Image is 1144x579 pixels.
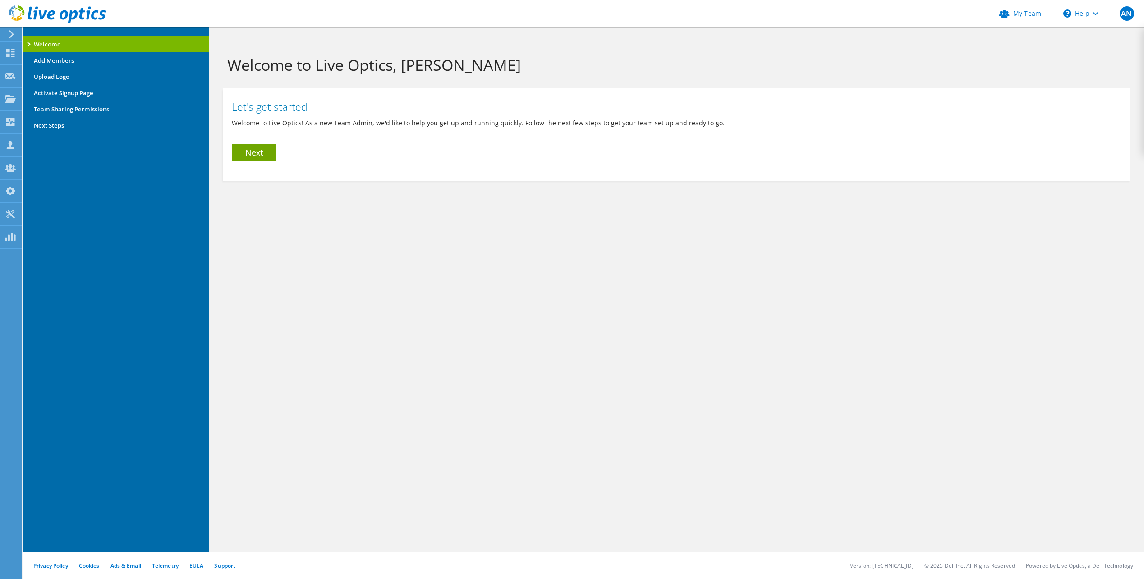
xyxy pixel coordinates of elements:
[232,118,1121,128] p: Welcome to Live Optics! As a new Team Admin, we'd like to help you get up and running quickly. Fo...
[232,102,1121,112] h2: Let's get started
[189,562,203,570] a: EULA
[33,562,68,570] a: Privacy Policy
[214,562,235,570] a: Support
[152,562,179,570] a: Telemetry
[110,562,141,570] a: Ads & Email
[23,85,209,101] li: Activate Signup Page
[23,36,209,52] li: Welcome
[23,117,209,133] li: Next Steps
[1026,562,1133,570] li: Powered by Live Optics, a Dell Technology
[23,101,209,117] li: Team Sharing Permissions
[23,52,209,69] li: Add Members
[232,144,276,161] a: Next
[79,562,100,570] a: Cookies
[924,562,1015,570] li: © 2025 Dell Inc. All Rights Reserved
[1063,9,1071,18] svg: \n
[227,55,1121,74] h1: Welcome to Live Optics, [PERSON_NAME]
[850,562,914,570] li: Version: [TECHNICAL_ID]
[23,69,209,85] li: Upload Logo
[1120,6,1134,21] span: AN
